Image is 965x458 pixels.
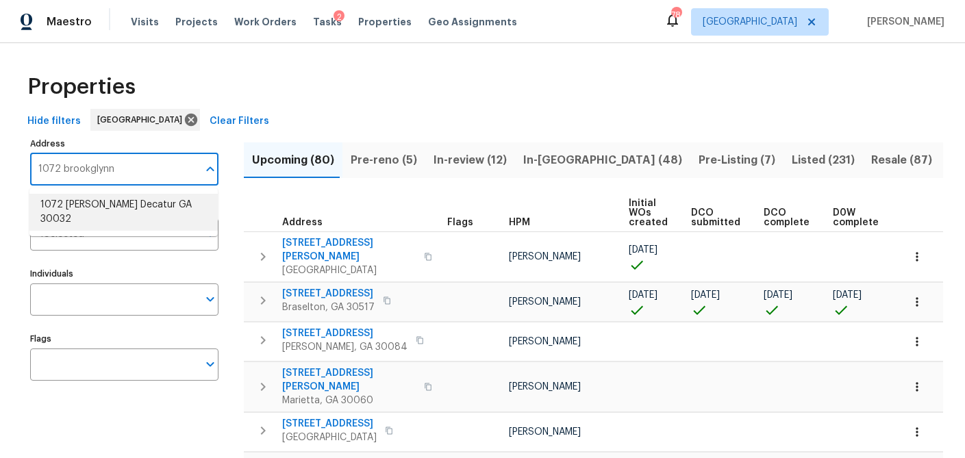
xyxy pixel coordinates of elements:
[201,355,220,374] button: Open
[175,15,218,29] span: Projects
[282,236,416,264] span: [STREET_ADDRESS][PERSON_NAME]
[282,218,323,227] span: Address
[334,10,344,24] div: 2
[792,151,855,170] span: Listed (231)
[90,109,200,131] div: [GEOGRAPHIC_DATA]
[629,245,657,255] span: [DATE]
[862,15,944,29] span: [PERSON_NAME]
[764,290,792,300] span: [DATE]
[201,160,220,179] button: Close
[210,113,269,130] span: Clear Filters
[282,340,408,354] span: [PERSON_NAME], GA 30084
[27,80,136,94] span: Properties
[358,15,412,29] span: Properties
[47,15,92,29] span: Maestro
[313,17,342,27] span: Tasks
[282,431,377,444] span: [GEOGRAPHIC_DATA]
[691,290,720,300] span: [DATE]
[699,151,775,170] span: Pre-Listing (7)
[27,113,81,130] span: Hide filters
[447,218,473,227] span: Flags
[509,337,581,346] span: [PERSON_NAME]
[204,109,275,134] button: Clear Filters
[509,427,581,437] span: [PERSON_NAME]
[691,208,740,227] span: DCO submitted
[764,208,810,227] span: DCO complete
[629,290,657,300] span: [DATE]
[428,15,517,29] span: Geo Assignments
[282,394,416,407] span: Marietta, GA 30060
[282,366,416,394] span: [STREET_ADDRESS][PERSON_NAME]
[509,297,581,307] span: [PERSON_NAME]
[871,151,932,170] span: Resale (87)
[30,140,218,148] label: Address
[629,199,668,227] span: Initial WOs created
[833,208,879,227] span: D0W complete
[509,252,581,262] span: [PERSON_NAME]
[434,151,507,170] span: In-review (12)
[131,15,159,29] span: Visits
[282,287,375,301] span: [STREET_ADDRESS]
[282,301,375,314] span: Braselton, GA 30517
[351,151,417,170] span: Pre-reno (5)
[252,151,334,170] span: Upcoming (80)
[282,327,408,340] span: [STREET_ADDRESS]
[30,335,218,343] label: Flags
[29,194,218,231] li: 1072 [PERSON_NAME] Decatur GA 30032
[671,8,681,22] div: 78
[97,113,188,127] span: [GEOGRAPHIC_DATA]
[282,417,377,431] span: [STREET_ADDRESS]
[282,264,416,277] span: [GEOGRAPHIC_DATA]
[22,109,86,134] button: Hide filters
[509,218,530,227] span: HPM
[30,153,198,186] input: Search ...
[523,151,682,170] span: In-[GEOGRAPHIC_DATA] (48)
[703,15,797,29] span: [GEOGRAPHIC_DATA]
[509,382,581,392] span: [PERSON_NAME]
[30,270,218,278] label: Individuals
[234,15,297,29] span: Work Orders
[201,290,220,309] button: Open
[833,290,862,300] span: [DATE]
